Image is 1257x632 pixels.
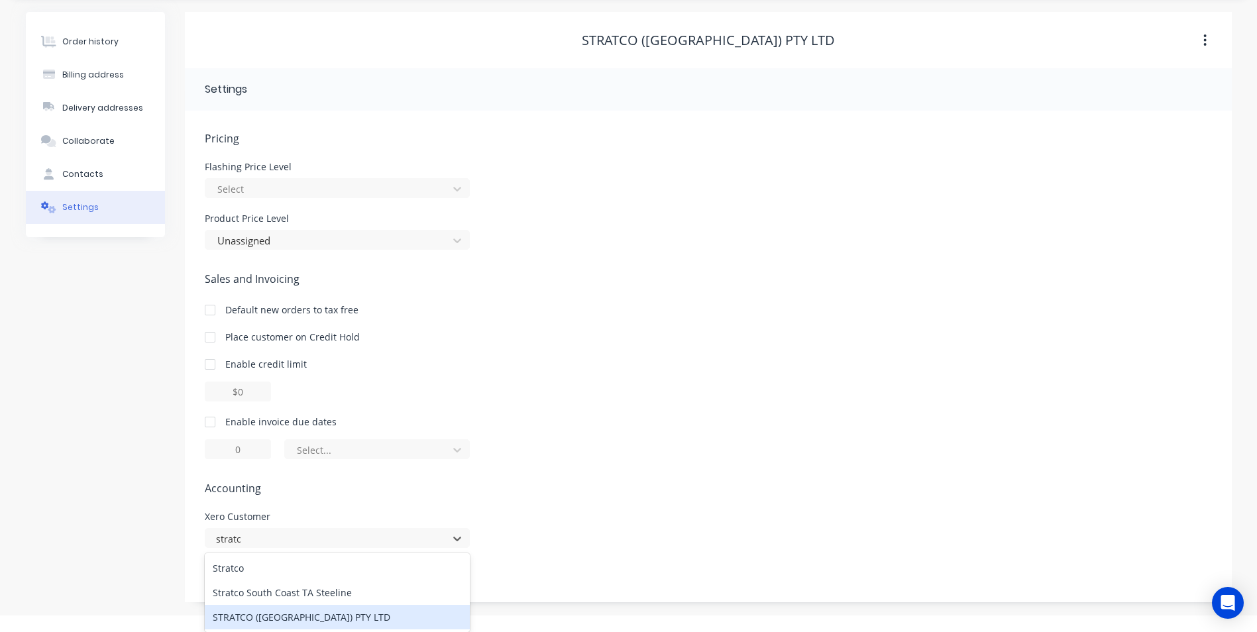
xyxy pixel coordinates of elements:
[225,357,307,371] div: Enable credit limit
[1212,587,1244,619] div: Open Intercom Messenger
[205,382,271,401] input: $0
[62,36,119,48] div: Order history
[62,168,103,180] div: Contacts
[62,135,115,147] div: Collaborate
[205,556,470,580] div: Stratco
[205,580,470,605] div: Stratco South Coast TA Steeline
[62,102,143,114] div: Delivery addresses
[225,303,358,317] div: Default new orders to tax free
[205,512,470,521] div: Xero Customer
[205,81,247,97] div: Settings
[26,158,165,191] button: Contacts
[205,271,1212,287] span: Sales and Invoicing
[205,131,1212,146] span: Pricing
[205,162,470,172] div: Flashing Price Level
[62,69,124,81] div: Billing address
[205,439,271,459] input: 0
[26,58,165,91] button: Billing address
[26,191,165,224] button: Settings
[26,25,165,58] button: Order history
[205,480,1212,496] span: Accounting
[26,91,165,125] button: Delivery addresses
[225,330,360,344] div: Place customer on Credit Hold
[225,415,337,429] div: Enable invoice due dates
[26,125,165,158] button: Collaborate
[205,605,470,629] div: STRATCO ([GEOGRAPHIC_DATA]) PTY LTD
[62,201,99,213] div: Settings
[205,214,470,223] div: Product Price Level
[582,32,835,48] div: STRATCO ([GEOGRAPHIC_DATA]) PTY LTD
[297,443,440,457] div: Select...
